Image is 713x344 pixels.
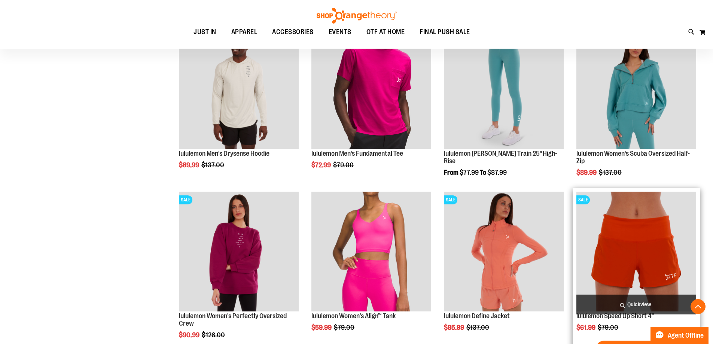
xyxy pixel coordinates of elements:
a: lululemon Men's Drysense Hoodie [179,150,269,157]
span: $89.99 [576,169,598,176]
a: lululemon Speed Up Short 4" [576,312,654,320]
img: Product image for lululemon Speed Up Short 4" [576,192,696,311]
span: SALE [444,195,457,204]
span: $79.00 [598,324,619,331]
img: Product image for lululemon Womens Align Tank [311,192,431,311]
a: OTF lululemon Mens The Fundamental T Wild BerrySALE [311,29,431,150]
span: $126.00 [202,331,226,339]
img: Product image for lululemon Womens Scuba Oversized Half Zip [576,29,696,149]
img: Product image for lululemon Mens Drysense Hoodie Bone [179,29,299,149]
a: Product image for lululemon Mens Drysense Hoodie BoneSALE [179,29,299,150]
img: OTF lululemon Mens The Fundamental T Wild Berry [311,29,431,149]
img: Product image for lululemon Define Jacket [444,192,564,311]
span: APPAREL [231,24,258,40]
span: ACCESSORIES [272,24,314,40]
a: Product image for lululemon Speed Up Short 4"SALE [576,192,696,313]
span: $79.00 [334,324,356,331]
span: $79.00 [333,161,355,169]
span: $87.99 [487,169,507,176]
span: $72.99 [311,161,332,169]
span: $90.99 [179,331,201,339]
img: Product image for lululemon Womens Perfectly Oversized Crew [179,192,299,311]
span: To [480,169,486,176]
a: Product image for lululemon Womens Scuba Oversized Half Zip [576,29,696,150]
span: EVENTS [329,24,351,40]
span: SALE [576,195,590,204]
a: lululemon [PERSON_NAME] Train 25" High-Rise [444,150,557,165]
a: Product image for lululemon Womens Align Tank [311,192,431,313]
span: SALE [179,195,192,204]
a: lululemon Define Jacket [444,312,510,320]
span: $137.00 [201,161,225,169]
a: lululemon Women's Scuba Oversized Half-Zip [576,150,690,165]
span: $59.99 [311,324,333,331]
span: Agent Offline [668,332,704,339]
span: $89.99 [179,161,200,169]
a: Quickview [576,295,696,314]
button: Back To Top [691,299,706,314]
div: product [308,25,435,188]
span: $137.00 [466,324,490,331]
button: Agent Offline [650,327,709,344]
span: FINAL PUSH SALE [420,24,470,40]
span: From [444,169,458,176]
img: Shop Orangetheory [316,8,398,24]
a: lululemon Women's Perfectly Oversized Crew [179,312,287,327]
span: $85.99 [444,324,465,331]
img: Product image for lululemon Womens Wunder Train High-Rise Tight 25in [444,29,564,149]
a: lululemon Women's Align™ Tank [311,312,396,320]
div: product [175,25,302,188]
a: Product image for lululemon Womens Perfectly Oversized CrewSALE [179,192,299,313]
span: OTF AT HOME [366,24,405,40]
a: lululemon Men's Fundamental Tee [311,150,403,157]
span: $137.00 [599,169,623,176]
div: product [573,25,700,195]
div: product [440,25,567,195]
a: Product image for lululemon Womens Wunder Train High-Rise Tight 25inSALE [444,29,564,150]
span: $77.99 [460,169,479,176]
span: JUST IN [194,24,216,40]
span: $61.99 [576,324,597,331]
a: Product image for lululemon Define JacketSALE [444,192,564,313]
